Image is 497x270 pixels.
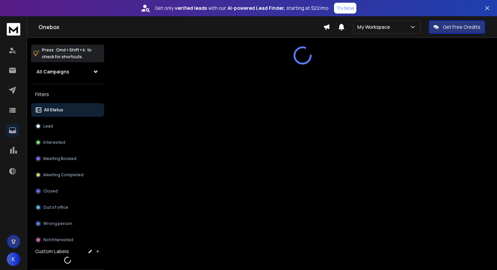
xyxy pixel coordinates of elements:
img: logo [7,23,20,36]
button: Get Free Credits [429,20,485,34]
button: Interested [31,136,104,149]
button: Not Interested [31,233,104,247]
h3: Custom Labels [35,248,69,255]
p: Get Free Credits [443,24,480,30]
button: Out of office [31,201,104,214]
button: Lead [31,119,104,133]
h1: Onebox [39,23,323,31]
p: Press to check for shortcuts. [42,47,92,60]
p: Try Now [336,5,354,12]
p: Get only with our starting at $22/mo [155,5,329,12]
button: All Status [31,103,104,117]
p: My Workspace [357,24,393,30]
button: All Campaigns [31,65,104,78]
p: Not Interested [43,237,73,243]
p: All Status [44,107,63,113]
span: Cmd + Shift + k [55,46,86,54]
p: Meeting Completed [43,172,84,178]
strong: verified leads [175,5,207,12]
p: Lead [43,123,53,129]
p: Interested [43,140,65,145]
button: K [7,252,20,266]
button: Closed [31,184,104,198]
button: Try Now [334,3,356,14]
p: Out of office [43,205,68,210]
p: Meeting Booked [43,156,76,161]
p: Wrong person [43,221,72,226]
h1: All Campaigns [37,68,69,75]
button: Meeting Completed [31,168,104,182]
strong: AI-powered Lead Finder, [228,5,285,12]
button: Meeting Booked [31,152,104,165]
button: Wrong person [31,217,104,230]
p: Closed [43,188,58,194]
h3: Filters [31,90,104,99]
